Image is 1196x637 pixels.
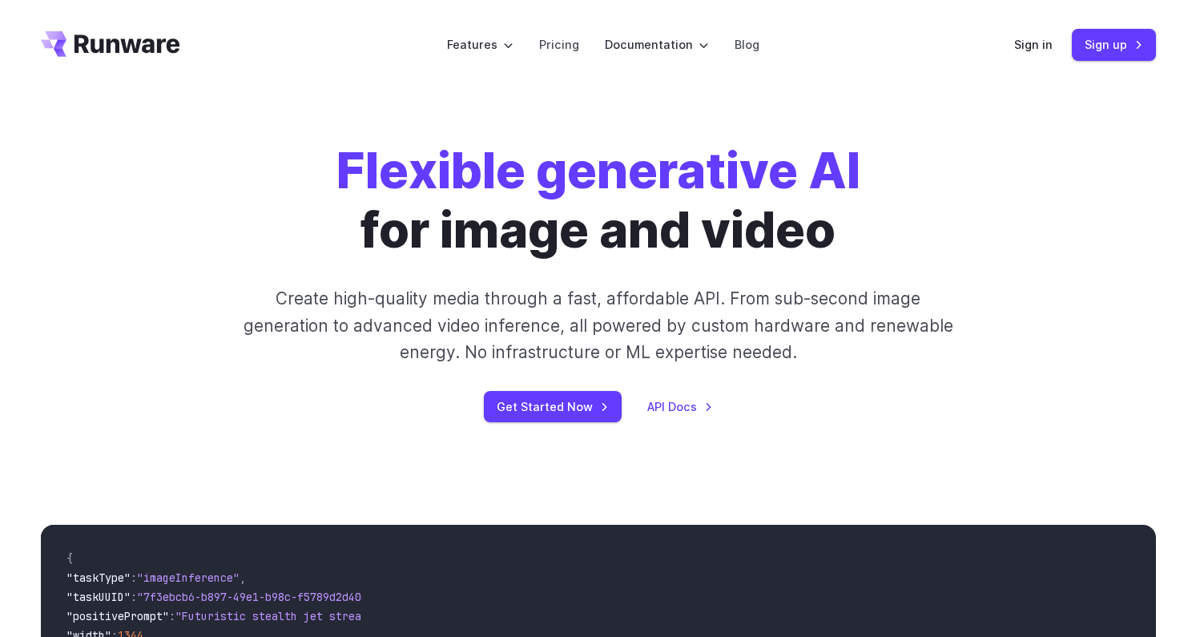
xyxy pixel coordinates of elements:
[137,570,240,585] span: "imageInference"
[241,285,955,365] p: Create high-quality media through a fast, affordable API. From sub-second image generation to adv...
[1072,29,1156,60] a: Sign up
[66,551,73,566] span: {
[240,570,246,585] span: ,
[66,570,131,585] span: "taskType"
[66,590,131,604] span: "taskUUID"
[539,35,579,54] a: Pricing
[336,140,860,200] strong: Flexible generative AI
[336,141,860,260] h1: for image and video
[175,609,759,623] span: "Futuristic stealth jet streaking through a neon-lit cityscape with glowing purple exhaust"
[41,31,180,57] a: Go to /
[735,35,759,54] a: Blog
[131,570,137,585] span: :
[605,35,709,54] label: Documentation
[137,590,381,604] span: "7f3ebcb6-b897-49e1-b98c-f5789d2d40d7"
[169,609,175,623] span: :
[1014,35,1053,54] a: Sign in
[447,35,513,54] label: Features
[484,391,622,422] a: Get Started Now
[647,397,713,416] a: API Docs
[131,590,137,604] span: :
[66,609,169,623] span: "positivePrompt"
